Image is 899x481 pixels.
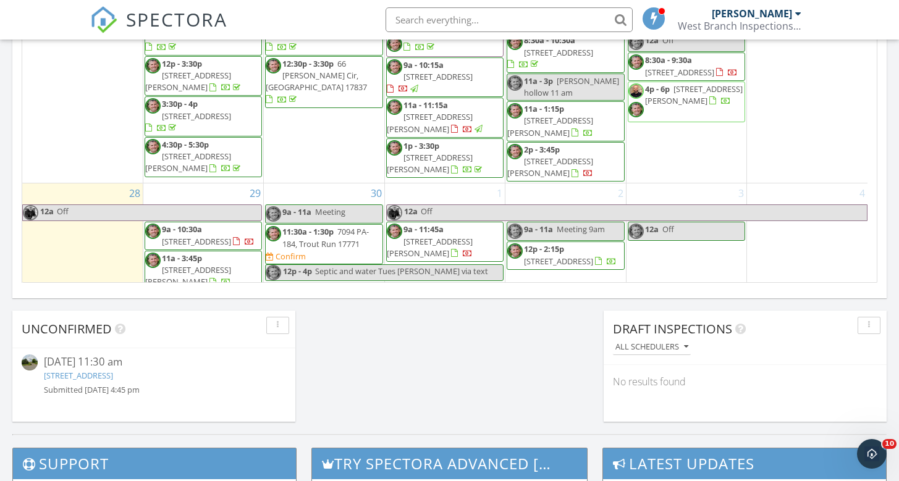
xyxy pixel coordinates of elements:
[282,226,369,249] a: 11:30a - 1:30p 7094 PA-184, Trout Run 17771
[145,264,231,287] span: [STREET_ADDRESS][PERSON_NAME]
[145,139,161,154] img: radon_photo_.png
[645,35,659,46] span: 12a
[145,139,243,174] a: 4:30p - 5:30p [STREET_ADDRESS][PERSON_NAME]
[505,183,626,340] td: Go to October 2, 2025
[282,58,334,69] span: 12:30p - 3:30p
[162,111,231,122] span: [STREET_ADDRESS]
[857,183,867,203] a: Go to October 4, 2025
[403,71,473,82] span: [STREET_ADDRESS]
[626,183,746,340] td: Go to October 3, 2025
[386,222,504,262] a: 9a - 11:45a [STREET_ADDRESS][PERSON_NAME]
[603,448,886,479] h3: Latest Updates
[403,59,444,70] span: 9a - 10:15a
[162,58,202,69] span: 12p - 3:30p
[265,224,382,264] a: 11:30a - 1:30p 7094 PA-184, Trout Run 17771 Confirm
[145,96,262,136] a: 3:30p - 4p [STREET_ADDRESS]
[282,226,369,249] span: 7094 PA-184, Trout Run 17771
[403,30,473,41] span: [STREET_ADDRESS]
[645,83,743,106] a: 4p - 6p [STREET_ADDRESS][PERSON_NAME]
[265,56,382,108] a: 12:30p - 3:30p 66 [PERSON_NAME] Cir, [GEOGRAPHIC_DATA] 17837
[127,183,143,203] a: Go to September 28, 2025
[857,439,887,469] iframe: Intercom live chat
[507,156,593,178] span: [STREET_ADDRESS][PERSON_NAME]
[628,102,644,117] img: radon_photo_.png
[524,75,619,98] span: [PERSON_NAME] hollow 11 am
[266,251,306,262] a: Confirm
[145,137,262,177] a: 4:30p - 5:30p [STREET_ADDRESS][PERSON_NAME]
[507,103,593,138] a: 11a - 1:15p [STREET_ADDRESS][PERSON_NAME]
[387,99,402,115] img: radon_photo_.png
[315,206,345,217] span: Meeting
[524,75,553,86] span: 11a - 3p
[22,354,286,396] a: [DATE] 11:30 am [STREET_ADDRESS] Submitted [DATE] 4:45 pm
[494,183,505,203] a: Go to October 1, 2025
[247,183,263,203] a: Go to September 29, 2025
[507,241,624,269] a: 12p - 2:15p [STREET_ADDRESS]
[524,256,593,267] span: [STREET_ADDRESS]
[387,140,484,175] a: 1p - 3:30p [STREET_ADDRESS][PERSON_NAME]
[44,370,113,381] a: [STREET_ADDRESS]
[557,224,605,235] span: Meeting 9am
[507,35,523,50] img: radon_photo_.png
[145,56,262,96] a: 12p - 3:30p [STREET_ADDRESS][PERSON_NAME]
[507,35,593,69] a: 8:30a - 10:30a [STREET_ADDRESS]
[386,138,504,178] a: 1p - 3:30p [STREET_ADDRESS][PERSON_NAME]
[645,54,692,65] span: 8:30a - 9:30a
[57,206,69,217] span: Off
[387,99,484,134] a: 11a - 11:15a [STREET_ADDRESS][PERSON_NAME]
[386,7,633,32] input: Search everything...
[524,224,553,235] span: 9a - 11a
[162,224,255,246] a: 9a - 10:30a [STREET_ADDRESS]
[421,206,433,217] span: Off
[266,265,281,280] img: radon_photo_.png
[403,205,418,220] span: 12a
[615,343,688,351] div: All schedulers
[507,33,624,73] a: 8:30a - 10:30a [STREET_ADDRESS]
[145,70,231,93] span: [STREET_ADDRESS][PERSON_NAME]
[662,35,674,46] span: Off
[145,151,231,174] span: [STREET_ADDRESS][PERSON_NAME]
[524,243,564,254] span: 12p - 2:15p
[604,365,887,398] div: No results found
[403,224,444,235] span: 9a - 11:45a
[524,35,575,46] span: 8:30a - 10:30a
[22,320,112,337] span: Unconfirmed
[387,224,402,239] img: radon_photo_.png
[145,58,161,73] img: radon_photo_.png
[615,183,626,203] a: Go to October 2, 2025
[628,83,644,99] img: hunter_photo.jpeg
[145,253,231,287] a: 11a - 3:45p [STREET_ADDRESS][PERSON_NAME]
[266,17,352,52] a: 9a - 11:30a [STREET_ADDRESS]
[126,6,227,32] span: SPECTORA
[162,236,231,247] span: [STREET_ADDRESS]
[386,57,504,98] a: 9a - 10:15a [STREET_ADDRESS]
[266,58,367,93] span: 66 [PERSON_NAME] Cir, [GEOGRAPHIC_DATA] 17837
[384,183,505,340] td: Go to October 1, 2025
[507,101,624,141] a: 11a - 1:15p [STREET_ADDRESS][PERSON_NAME]
[387,236,473,259] span: [STREET_ADDRESS][PERSON_NAME]
[276,251,306,261] div: Confirm
[145,98,161,114] img: radon_photo_.png
[628,52,745,80] a: 8:30a - 9:30a [STREET_ADDRESS]
[143,183,263,340] td: Go to September 29, 2025
[507,224,523,239] img: radon_photo_.png
[628,35,644,50] img: radon_photo_.png
[315,266,488,277] span: Septic and water Tues [PERSON_NAME] via text
[162,224,202,235] span: 9a - 10:30a
[145,58,243,93] a: 12p - 3:30p [STREET_ADDRESS][PERSON_NAME]
[403,140,439,151] span: 1p - 3:30p
[507,144,593,178] a: 2p - 3:45p [STREET_ADDRESS][PERSON_NAME]
[162,139,209,150] span: 4:30p - 5:30p
[266,226,281,241] img: radon_photo_.png
[387,140,402,156] img: radon_photo_.png
[387,59,473,94] a: 9a - 10:15a [STREET_ADDRESS]
[368,183,384,203] a: Go to September 30, 2025
[282,206,311,217] span: 9a - 11a
[13,448,296,479] h3: Support
[645,224,659,235] span: 12a
[645,83,670,94] span: 4p - 6p
[712,7,792,20] div: [PERSON_NAME]
[645,54,738,77] a: 8:30a - 9:30a [STREET_ADDRESS]
[312,448,588,479] h3: Try spectora advanced [DATE]
[145,251,262,291] a: 11a - 3:45p [STREET_ADDRESS][PERSON_NAME]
